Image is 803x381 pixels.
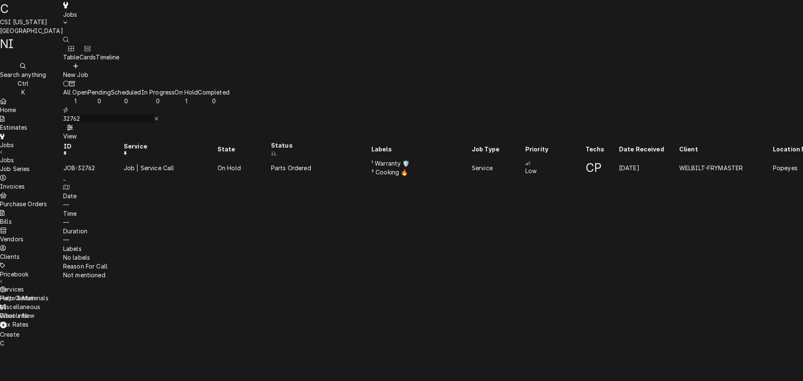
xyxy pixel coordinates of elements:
div: Client [679,145,772,153]
div: 0 [88,97,111,105]
span: No labels [63,254,90,261]
div: Table [63,53,79,61]
div: Parts Ordered [271,164,371,172]
div: 0 [198,97,229,105]
div: ² Cooking 🔥 [371,168,471,176]
input: Keyword search [63,114,154,123]
div: All Open [63,88,88,97]
span: Jobs [63,11,77,18]
button: Open search [63,35,69,44]
div: JOB-32762 [64,164,123,172]
div: 1 [174,97,198,105]
div: State [217,145,270,153]
button: New Job [63,61,88,79]
div: Labels [371,145,471,153]
div: 0 [141,97,175,105]
div: ¹ Warranty 🛡️ [371,159,471,168]
div: WELBILT-FRYMASTER [679,164,772,172]
div: Scheduled [111,88,141,97]
div: Timeline [96,53,119,61]
div: Job | Service Call [124,164,217,172]
div: Priority [525,145,585,153]
div: Completed [198,88,229,97]
div: In Progress [141,88,175,97]
div: ID [64,142,123,157]
div: Status [271,141,371,150]
div: CP [586,159,618,176]
button: Erase input [154,114,159,123]
span: Low [525,167,537,174]
div: [DATE] [619,164,678,172]
span: New Job [63,71,88,78]
div: 0 [111,97,141,105]
div: Service [472,164,524,172]
div: On Hold [217,164,270,172]
span: K [21,89,25,96]
div: 1 [63,97,88,105]
div: Cards [79,53,96,61]
div: Service [124,142,217,157]
div: Techs [586,145,618,153]
div: Pending [88,88,111,97]
div: Date Received [619,145,678,153]
span: View [63,133,77,140]
div: Job Type [472,145,524,153]
span: Ctrl [18,80,28,87]
div: On Hold [174,88,198,97]
button: View [63,123,77,141]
